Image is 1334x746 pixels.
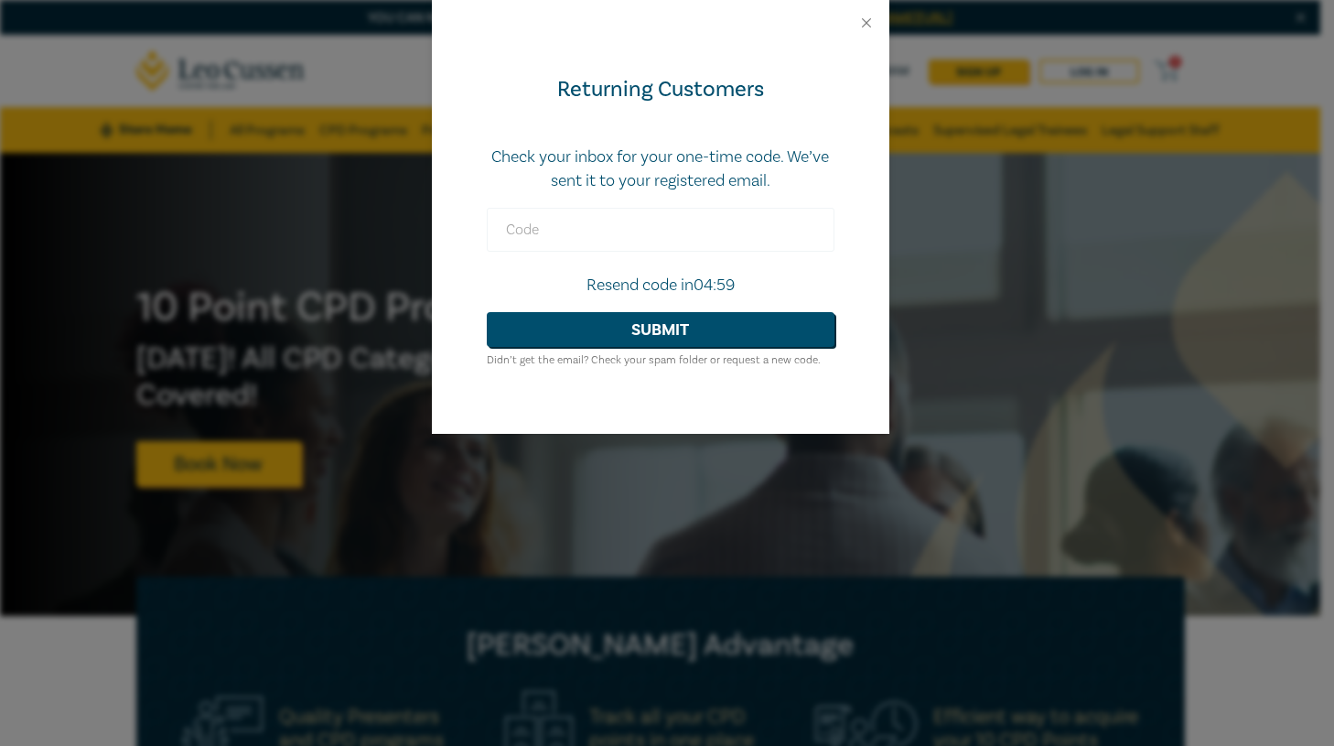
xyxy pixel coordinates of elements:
[487,274,834,297] p: Resend code in 04:59
[487,353,821,367] small: Didn’t get the email? Check your spam folder or request a new code.
[487,75,834,104] div: Returning Customers
[487,146,834,193] p: Check your inbox for your one-time code. We’ve sent it to your registered email.
[858,15,875,31] button: Close
[487,312,834,347] button: Submit
[487,208,834,252] input: Code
